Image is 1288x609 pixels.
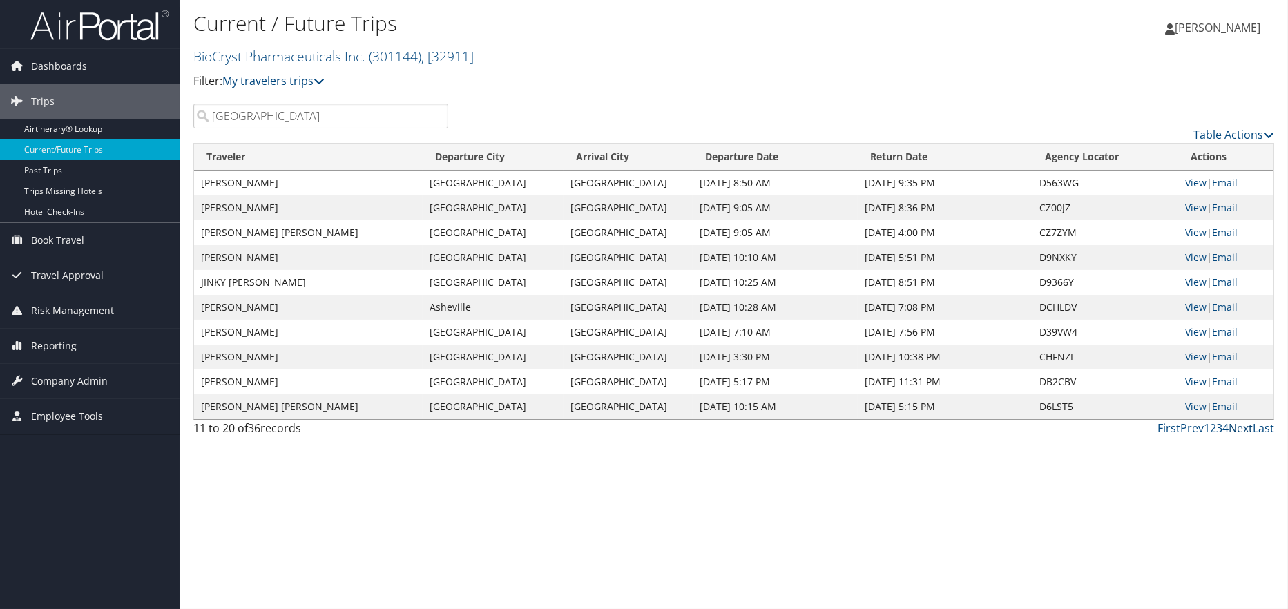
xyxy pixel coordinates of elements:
td: | [1178,394,1273,419]
span: Employee Tools [31,399,103,434]
p: Filter: [193,72,914,90]
a: Next [1229,420,1253,436]
td: [PERSON_NAME] [194,195,423,220]
a: 1 [1204,420,1210,436]
td: [GEOGRAPHIC_DATA] [564,320,693,345]
th: Agency Locator: activate to sort column ascending [1032,144,1178,171]
a: View [1185,226,1207,239]
a: View [1185,300,1207,313]
td: [PERSON_NAME] [PERSON_NAME] [194,220,423,245]
td: | [1178,195,1273,220]
a: Email [1212,275,1238,289]
span: Company Admin [31,364,108,398]
td: [GEOGRAPHIC_DATA] [423,369,564,394]
span: Travel Approval [31,258,104,293]
td: [DATE] 8:50 AM [693,171,858,195]
td: [DATE] 3:30 PM [693,345,858,369]
td: CZ7ZYM [1032,220,1178,245]
td: D9NXKY [1032,245,1178,270]
td: [GEOGRAPHIC_DATA] [423,270,564,295]
td: [DATE] 9:05 AM [693,220,858,245]
td: D39VW4 [1032,320,1178,345]
td: | [1178,320,1273,345]
td: DB2CBV [1032,369,1178,394]
td: CHFNZL [1032,345,1178,369]
a: Email [1212,350,1238,363]
td: [GEOGRAPHIC_DATA] [564,270,693,295]
div: 11 to 20 of records [193,420,448,443]
a: 3 [1216,420,1222,436]
a: View [1185,400,1207,413]
th: Departure City: activate to sort column ascending [423,144,564,171]
td: [DATE] 10:28 AM [693,295,858,320]
td: JINKY [PERSON_NAME] [194,270,423,295]
td: [DATE] 8:51 PM [858,270,1032,295]
td: [DATE] 10:25 AM [693,270,858,295]
td: [DATE] 4:00 PM [858,220,1032,245]
a: View [1185,375,1207,388]
a: BioCryst Pharmaceuticals Inc. [193,47,474,66]
th: Actions [1178,144,1273,171]
td: [DATE] 7:10 AM [693,320,858,345]
td: [GEOGRAPHIC_DATA] [423,345,564,369]
a: View [1185,325,1207,338]
a: Email [1212,325,1238,338]
img: airportal-logo.png [30,9,169,41]
span: Risk Management [31,293,114,328]
a: Prev [1180,420,1204,436]
a: Email [1212,300,1238,313]
td: [PERSON_NAME] [194,245,423,270]
td: | [1178,369,1273,394]
td: [GEOGRAPHIC_DATA] [564,171,693,195]
td: | [1178,245,1273,270]
td: [GEOGRAPHIC_DATA] [564,394,693,419]
td: CZ00JZ [1032,195,1178,220]
td: [PERSON_NAME] [194,320,423,345]
a: 2 [1210,420,1216,436]
td: | [1178,295,1273,320]
th: Traveler: activate to sort column ascending [194,144,423,171]
span: Dashboards [31,49,87,84]
td: [DATE] 11:31 PM [858,369,1032,394]
a: Email [1212,400,1238,413]
span: 36 [248,420,260,436]
a: View [1185,275,1207,289]
td: [DATE] 9:35 PM [858,171,1032,195]
td: [GEOGRAPHIC_DATA] [423,245,564,270]
span: Trips [31,84,55,119]
td: [DATE] 5:15 PM [858,394,1032,419]
td: [GEOGRAPHIC_DATA] [423,171,564,195]
td: [GEOGRAPHIC_DATA] [564,345,693,369]
td: D563WG [1032,171,1178,195]
td: | [1178,345,1273,369]
td: [DATE] 5:17 PM [693,369,858,394]
a: View [1185,176,1207,189]
td: [PERSON_NAME] [194,171,423,195]
a: Email [1212,176,1238,189]
td: [GEOGRAPHIC_DATA] [564,295,693,320]
td: [PERSON_NAME] [194,345,423,369]
a: Email [1212,375,1238,388]
a: First [1157,420,1180,436]
a: Email [1212,201,1238,214]
td: [PERSON_NAME] [194,295,423,320]
a: My travelers trips [222,73,325,88]
td: [DATE] 8:36 PM [858,195,1032,220]
td: [DATE] 9:05 AM [693,195,858,220]
td: DCHLDV [1032,295,1178,320]
td: [GEOGRAPHIC_DATA] [564,195,693,220]
td: [DATE] 10:10 AM [693,245,858,270]
a: View [1185,251,1207,264]
a: View [1185,201,1207,214]
td: [GEOGRAPHIC_DATA] [564,245,693,270]
td: [PERSON_NAME] [PERSON_NAME] [194,394,423,419]
span: Reporting [31,329,77,363]
a: [PERSON_NAME] [1165,7,1274,48]
a: View [1185,350,1207,363]
td: [GEOGRAPHIC_DATA] [423,394,564,419]
th: Departure Date: activate to sort column descending [693,144,858,171]
td: D6LST5 [1032,394,1178,419]
td: [GEOGRAPHIC_DATA] [564,369,693,394]
a: 4 [1222,420,1229,436]
th: Arrival City: activate to sort column ascending [564,144,693,171]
